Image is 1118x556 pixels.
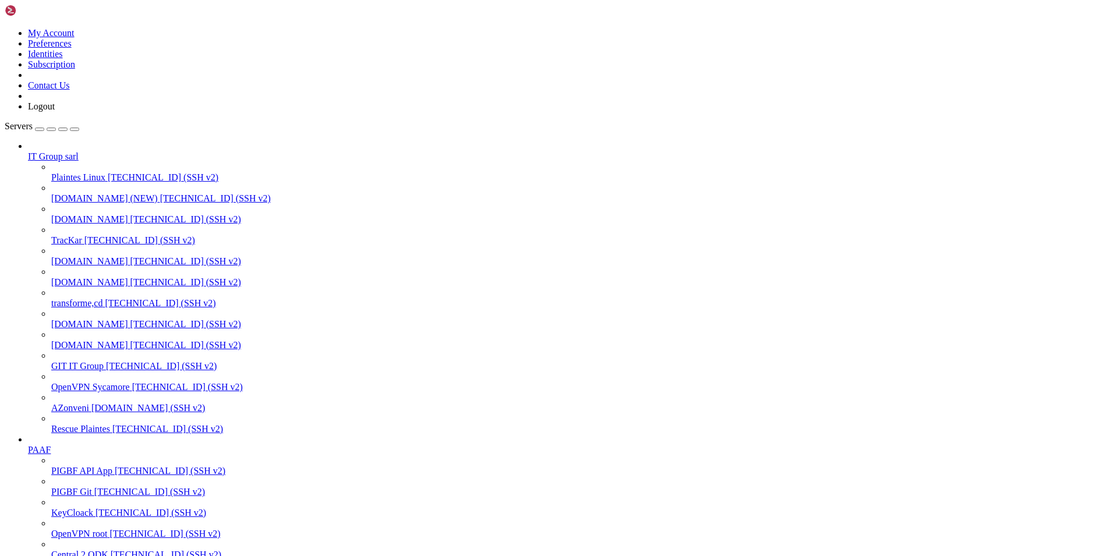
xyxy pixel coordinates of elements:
a: Plaintes Linux [TECHNICAL_ID] (SSH v2) [51,172,1113,183]
span: [DOMAIN_NAME] (SSH v2) [91,403,206,413]
a: My Account [28,28,75,38]
span: [TECHNICAL_ID] (SSH v2) [95,508,206,518]
a: [DOMAIN_NAME] [TECHNICAL_ID] (SSH v2) [51,214,1113,225]
li: [DOMAIN_NAME] (NEW) [TECHNICAL_ID] (SSH v2) [51,183,1113,204]
span: [TECHNICAL_ID] (SSH v2) [106,361,217,371]
span: [DOMAIN_NAME] (NEW) [51,193,158,203]
span: TracKar [51,235,82,245]
span: [TECHNICAL_ID] (SSH v2) [105,298,215,308]
a: [DOMAIN_NAME] [TECHNICAL_ID] (SSH v2) [51,256,1113,267]
a: PAAF [28,445,1113,455]
a: [DOMAIN_NAME] (NEW) [TECHNICAL_ID] (SSH v2) [51,193,1113,204]
span: GIT IT Group [51,361,104,371]
li: Rescue Plaintes [TECHNICAL_ID] (SSH v2) [51,413,1113,434]
a: PIGBF Git [TECHNICAL_ID] (SSH v2) [51,487,1113,497]
a: TracKar [TECHNICAL_ID] (SSH v2) [51,235,1113,246]
span: PAAF [28,445,51,455]
span: [TECHNICAL_ID] (SSH v2) [130,214,241,224]
li: [DOMAIN_NAME] [TECHNICAL_ID] (SSH v2) [51,204,1113,225]
a: OpenVPN root [TECHNICAL_ID] (SSH v2) [51,529,1113,539]
span: OpenVPN Sycamore [51,382,130,392]
a: transforme,cd [TECHNICAL_ID] (SSH v2) [51,298,1113,309]
a: Contact Us [28,80,70,90]
a: [DOMAIN_NAME] [TECHNICAL_ID] (SSH v2) [51,319,1113,330]
span: [TECHNICAL_ID] (SSH v2) [130,340,241,350]
li: IT Group sarl [28,141,1113,434]
a: [DOMAIN_NAME] [TECHNICAL_ID] (SSH v2) [51,340,1113,350]
li: TracKar [TECHNICAL_ID] (SSH v2) [51,225,1113,246]
a: [DOMAIN_NAME] [TECHNICAL_ID] (SSH v2) [51,277,1113,288]
span: [TECHNICAL_ID] (SSH v2) [160,193,271,203]
a: OpenVPN Sycamore [TECHNICAL_ID] (SSH v2) [51,382,1113,392]
li: KeyCloack [TECHNICAL_ID] (SSH v2) [51,497,1113,518]
a: Preferences [28,38,72,48]
span: [TECHNICAL_ID] (SSH v2) [112,424,223,434]
a: Rescue Plaintes [TECHNICAL_ID] (SSH v2) [51,424,1113,434]
a: KeyCloack [TECHNICAL_ID] (SSH v2) [51,508,1113,518]
span: [TECHNICAL_ID] (SSH v2) [109,529,220,539]
a: IT Group sarl [28,151,1113,162]
li: OpenVPN Sycamore [TECHNICAL_ID] (SSH v2) [51,371,1113,392]
span: [DOMAIN_NAME] [51,340,128,350]
span: PIGBF API App [51,466,112,476]
span: Plaintes Linux [51,172,105,182]
li: AZonveni [DOMAIN_NAME] (SSH v2) [51,392,1113,413]
li: PIGBF Git [TECHNICAL_ID] (SSH v2) [51,476,1113,497]
span: [DOMAIN_NAME] [51,319,128,329]
span: [TECHNICAL_ID] (SSH v2) [130,256,241,266]
span: IT Group sarl [28,151,79,161]
span: [DOMAIN_NAME] [51,214,128,224]
li: OpenVPN root [TECHNICAL_ID] (SSH v2) [51,518,1113,539]
li: [DOMAIN_NAME] [TECHNICAL_ID] (SSH v2) [51,246,1113,267]
span: PIGBF Git [51,487,92,497]
a: Servers [5,121,79,131]
li: Plaintes Linux [TECHNICAL_ID] (SSH v2) [51,162,1113,183]
li: [DOMAIN_NAME] [TECHNICAL_ID] (SSH v2) [51,330,1113,350]
li: [DOMAIN_NAME] [TECHNICAL_ID] (SSH v2) [51,267,1113,288]
span: [TECHNICAL_ID] (SSH v2) [94,487,205,497]
span: Rescue Plaintes [51,424,110,434]
a: AZonveni [DOMAIN_NAME] (SSH v2) [51,403,1113,413]
li: [DOMAIN_NAME] [TECHNICAL_ID] (SSH v2) [51,309,1113,330]
span: [TECHNICAL_ID] (SSH v2) [108,172,218,182]
span: Servers [5,121,33,131]
span: [TECHNICAL_ID] (SSH v2) [130,319,241,329]
span: transforme,cd [51,298,102,308]
img: Shellngn [5,5,72,16]
span: OpenVPN root [51,529,107,539]
span: [TECHNICAL_ID] (SSH v2) [115,466,225,476]
span: [DOMAIN_NAME] [51,256,128,266]
a: Identities [28,49,63,59]
li: PIGBF API App [TECHNICAL_ID] (SSH v2) [51,455,1113,476]
li: transforme,cd [TECHNICAL_ID] (SSH v2) [51,288,1113,309]
a: Logout [28,101,55,111]
span: [TECHNICAL_ID] (SSH v2) [132,382,243,392]
span: [TECHNICAL_ID] (SSH v2) [84,235,195,245]
a: Subscription [28,59,75,69]
li: GIT IT Group [TECHNICAL_ID] (SSH v2) [51,350,1113,371]
span: [TECHNICAL_ID] (SSH v2) [130,277,241,287]
a: GIT IT Group [TECHNICAL_ID] (SSH v2) [51,361,1113,371]
a: PIGBF API App [TECHNICAL_ID] (SSH v2) [51,466,1113,476]
span: [DOMAIN_NAME] [51,277,128,287]
span: KeyCloack [51,508,93,518]
span: AZonveni [51,403,89,413]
